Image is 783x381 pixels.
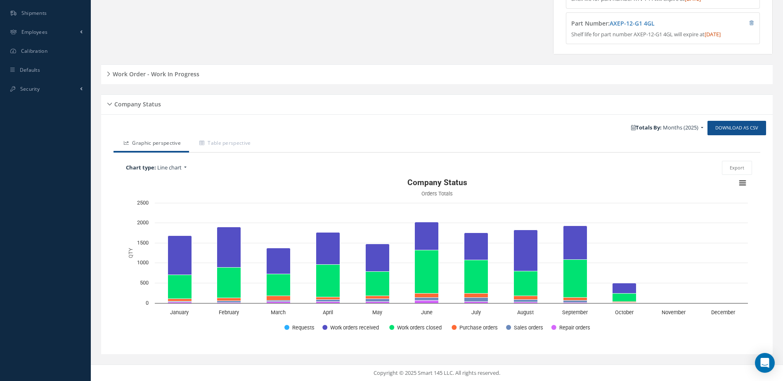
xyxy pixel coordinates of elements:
[366,302,390,303] path: May, 31. Repair orders.
[137,240,149,246] text: 1500
[316,300,340,302] path: April, 49. Sales orders.
[571,20,705,27] h4: Part Number
[219,309,239,315] text: February
[126,164,156,171] b: Chart type:
[514,296,538,300] path: August, 88. Purchase orders.
[514,300,538,302] path: August, 62. Sales orders.
[217,301,241,303] path: February, 45. Sales orders.
[284,324,313,331] button: Show Requests
[366,244,390,272] path: May, 688. Work orders received.
[464,294,488,298] path: July, 105. Purchase orders.
[122,162,324,174] a: Chart type: Line chart
[168,250,734,303] g: Work orders closed, bar series 3 of 6 with 12 bars.
[137,219,149,226] text: 2000
[389,324,442,331] button: Show Work orders closed
[631,124,662,131] b: Totals By:
[514,271,538,296] path: August, 617. Work orders closed.
[464,298,488,302] path: July, 107. Sales orders.
[128,248,134,258] text: QTY
[21,47,47,54] span: Calibration
[415,222,439,250] path: June, 706. Work orders received.
[415,298,439,301] path: June, 66. Sales orders.
[610,19,655,27] a: AXEP-12-G1 4GL
[217,268,241,298] path: February, 763. Work orders closed.
[613,283,636,294] path: October, 254. Work orders received.
[366,272,390,296] path: May, 611. Work orders closed.
[415,250,439,294] path: June, 1,079. Work orders closed.
[514,230,538,271] path: August, 1,033. Work orders received.
[316,302,340,303] path: April, 34. Repair orders.
[137,259,149,266] text: 1000
[168,222,734,303] g: Work orders received, bar series 2 of 6 with 12 bars.
[122,175,752,340] div: Company Status. Highcharts interactive chart.
[366,299,390,302] path: May, 79. Sales orders.
[563,303,587,303] path: September, 16. Repair orders.
[755,353,775,373] div: Open Intercom Messenger
[452,324,497,331] button: Show Purchase orders
[464,260,488,294] path: July, 828. Work orders closed.
[140,280,149,286] text: 500
[471,309,481,315] text: July
[707,121,766,135] a: Download as CSV
[711,309,736,315] text: December
[615,309,634,315] text: October
[464,233,488,260] path: July, 678. Work orders received.
[316,233,340,265] path: April, 805. Work orders received.
[110,68,199,78] h5: Work Order - Work In Progress
[21,28,48,35] span: Employees
[705,31,721,38] span: [DATE]
[168,275,192,299] path: January, 592. Work orders closed.
[157,164,182,171] span: Line chart
[217,303,241,303] path: February, 12. Repair orders.
[421,309,433,315] text: June
[267,302,291,303] path: March, 36. Repair orders.
[168,302,192,303] path: January, 25. Repair orders.
[737,177,748,189] button: View chart menu, Company Status
[464,302,488,303] path: July, 34. Repair orders.
[563,260,587,298] path: September, 948. Work orders closed.
[267,248,291,274] path: March, 648. Work orders received.
[551,324,591,331] button: Show Repair orders
[613,294,636,302] path: October, 205. Work orders closed.
[217,298,241,301] path: February, 71. Purchase orders.
[663,124,698,131] span: Months (2025)
[506,324,542,331] button: Show Sales orders
[613,302,636,303] path: October, 18. Purchase orders.
[316,265,340,297] path: April, 818. Work orders closed.
[267,296,291,301] path: March, 106. Purchase orders.
[563,301,587,303] path: September, 56. Sales orders.
[562,309,588,315] text: September
[571,31,754,39] p: Shelf life for part number AXEP-12-G1 4GL will expire at
[608,19,655,27] span: :
[421,190,453,197] text: Orders Totals
[322,324,380,331] button: Show Work orders received
[563,298,587,301] path: September, 62. Purchase orders.
[122,175,752,340] svg: Interactive chart
[372,309,382,315] text: May
[267,274,291,296] path: March, 551. Work orders closed.
[514,302,538,303] path: August, 28. Repair orders.
[168,236,192,275] path: January, 980. Work orders received.
[613,303,636,303] path: October, 5. Repair orders.
[271,309,286,315] text: March
[366,296,390,299] path: May, 70. Purchase orders.
[20,85,40,92] span: Security
[168,301,734,303] g: Repair orders, bar series 6 of 6 with 12 bars.
[114,135,189,153] a: Graphic perspective
[323,309,333,315] text: April
[722,161,752,175] button: Export
[168,299,192,301] path: January, 65. Purchase orders.
[112,98,161,108] h5: Company Status
[99,369,775,377] div: Copyright © 2025 Smart 145 LLC. All rights reserved.
[563,226,587,260] path: September, 852. Work orders received.
[517,309,534,315] text: August
[170,309,189,315] text: January
[189,135,259,153] a: Table perspective
[217,227,241,268] path: February, 1,011. Work orders received.
[21,9,47,16] span: Shipments
[267,301,291,302] path: March, 34. Sales orders.
[662,309,686,315] text: November
[146,300,149,306] text: 0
